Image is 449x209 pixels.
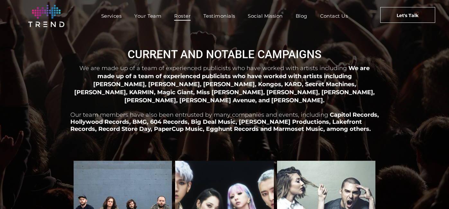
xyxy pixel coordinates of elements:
[397,7,418,23] span: Let's Talk
[197,11,241,21] a: Testimonials
[241,11,289,21] a: Social Mission
[314,11,355,21] a: Contact Us
[70,111,328,118] span: Our team members have also been entrusted by many companies and events, including
[128,11,168,21] a: Your Team
[95,11,128,21] a: Services
[79,65,347,72] span: We are made up of a team of experienced publicists who have worked with artists including
[168,11,197,21] a: Roster
[128,48,321,61] span: CURRENT AND NOTABLE CAMPAIGNS
[28,5,64,27] img: logo
[70,111,379,132] span: Capitol Records, Hollywood Records, BMG, 604 Records, Big Deal Music, [PERSON_NAME] Productions, ...
[289,11,314,21] a: Blog
[380,7,435,23] a: Let's Talk
[74,65,375,104] span: We are made up of a team of experienced publicists who have worked with artists including [PERSON...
